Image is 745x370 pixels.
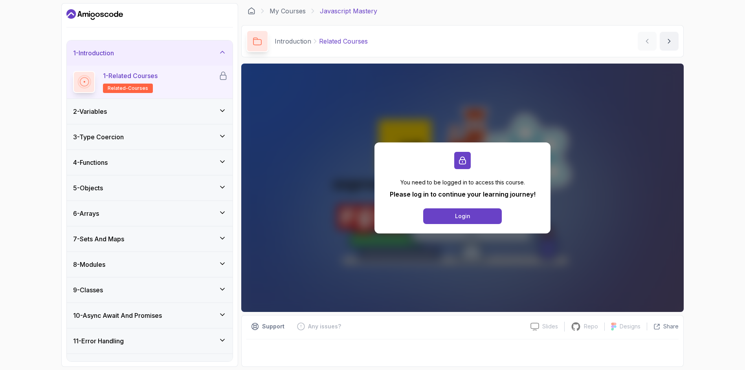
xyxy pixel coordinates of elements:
h3: 5 - Objects [73,183,103,193]
button: 11-Error Handling [67,328,233,354]
p: Introduction [275,36,311,46]
p: Designs [620,323,640,330]
p: Repo [584,323,598,330]
h3: 3 - Type Coercion [73,132,124,142]
button: Share [647,323,679,330]
h3: 7 - Sets And Maps [73,234,124,244]
button: next content [660,32,679,51]
button: previous content [638,32,657,51]
a: My Courses [270,6,306,16]
div: Login [455,212,470,220]
button: 9-Classes [67,277,233,303]
a: Dashboard [66,8,123,21]
p: Javascript Mastery [320,6,377,16]
p: Support [262,323,284,330]
button: Support button [246,320,289,333]
button: 8-Modules [67,252,233,277]
p: Any issues? [308,323,341,330]
button: 4-Functions [67,150,233,175]
button: Login [423,208,502,224]
p: You need to be logged in to access this course. [390,179,536,186]
h3: 1 - Introduction [73,48,114,58]
p: 1 - Related Courses [103,71,158,80]
h3: 4 - Functions [73,158,108,167]
h3: 10 - Async Await And Promises [73,311,162,320]
button: 1-Related Coursesrelated-courses [73,71,226,93]
p: Related Courses [319,36,368,46]
p: Please log in to continue your learning journey! [390,190,536,199]
h3: 8 - Modules [73,260,105,269]
p: Share [663,323,679,330]
button: 10-Async Await And Promises [67,303,233,328]
button: 3-Type Coercion [67,124,233,149]
h3: 6 - Arrays [73,209,99,218]
h3: 2 - Variables [73,107,107,116]
button: 2-Variables [67,99,233,124]
a: Dashboard [248,7,255,15]
button: 6-Arrays [67,201,233,226]
button: 7-Sets And Maps [67,226,233,252]
span: related-courses [108,85,148,91]
button: 5-Objects [67,175,233,200]
h3: 9 - Classes [73,285,103,295]
h3: 11 - Error Handling [73,336,124,346]
p: Slides [542,323,558,330]
button: 1-Introduction [67,40,233,66]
